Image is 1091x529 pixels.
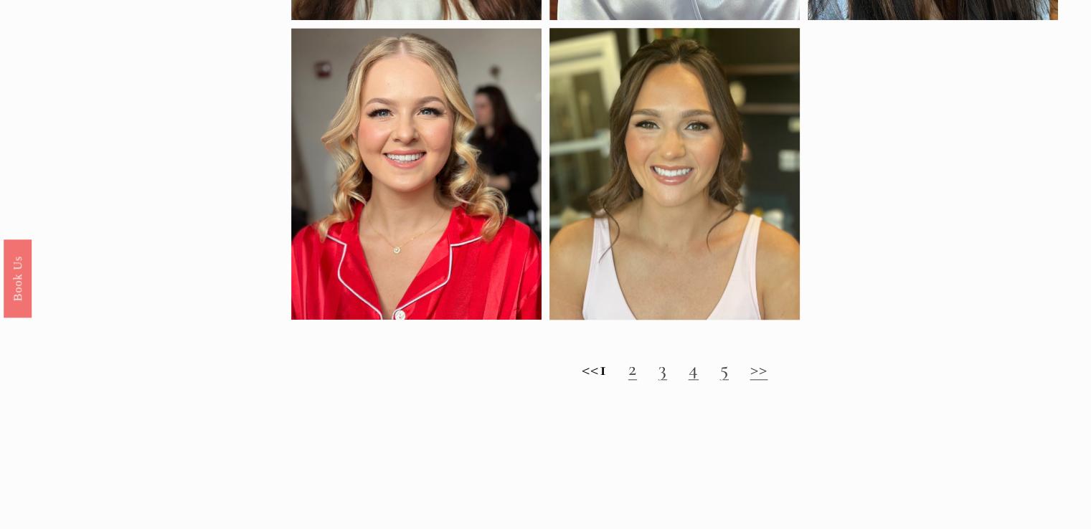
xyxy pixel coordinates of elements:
a: 2 [628,356,637,381]
a: 3 [658,356,667,381]
a: >> [750,356,768,381]
a: 4 [689,356,699,381]
strong: 1 [600,356,607,381]
h2: << [291,357,1059,381]
a: Book Us [4,239,32,318]
a: 5 [720,356,729,381]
